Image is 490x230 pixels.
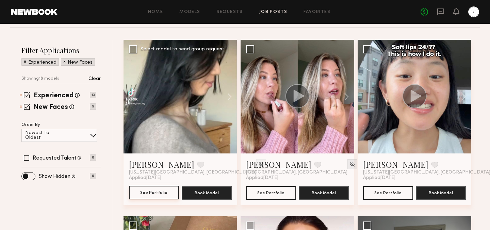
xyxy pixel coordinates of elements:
p: Experienced [28,60,56,65]
div: Applied [DATE] [129,175,232,181]
a: Book Model [299,190,349,195]
a: Models [179,10,200,14]
label: Requested Talent [33,155,76,161]
p: Clear [88,77,101,81]
label: New Faces [34,104,68,111]
div: Applied [DATE] [246,175,349,181]
p: 0 [90,154,96,161]
img: Unhide Model [349,161,355,167]
p: Showing 18 models [21,77,59,81]
button: Book Model [182,186,232,200]
span: [GEOGRAPHIC_DATA], [GEOGRAPHIC_DATA] [246,170,347,175]
button: See Portfolio [129,186,179,199]
p: New Faces [68,60,93,65]
a: Home [148,10,163,14]
button: See Portfolio [363,186,413,200]
a: [PERSON_NAME] [246,159,311,170]
a: Book Model [416,190,466,195]
button: Book Model [416,186,466,200]
label: Experienced [34,93,73,99]
a: Requests [217,10,243,14]
h2: Filter Applications [21,46,101,55]
p: 0 [90,173,96,179]
a: [PERSON_NAME] [129,159,194,170]
a: Job Posts [259,10,288,14]
button: See Portfolio [246,186,296,200]
a: Book Model [182,190,232,195]
p: Newest to Oldest [25,131,66,140]
div: Applied [DATE] [363,175,466,181]
p: Order By [21,123,40,127]
p: 5 [90,103,96,110]
div: Select model to send group request [141,47,224,52]
p: 13 [90,92,96,98]
button: Book Model [299,186,349,200]
label: Show Hidden [39,174,70,179]
span: [US_STATE][GEOGRAPHIC_DATA], [GEOGRAPHIC_DATA] [129,170,256,175]
a: Favorites [304,10,330,14]
a: [PERSON_NAME] [363,159,428,170]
